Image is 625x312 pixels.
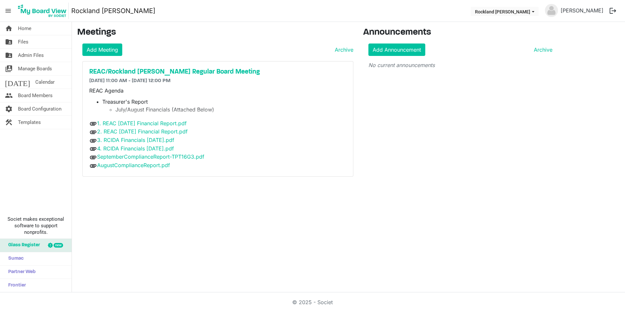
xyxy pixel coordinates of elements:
span: [DATE] [5,76,30,89]
a: AugustComplianceReport.pdf [97,162,170,168]
span: Glass Register [5,239,40,252]
span: attachment [89,145,97,153]
a: © 2025 - Societ [292,299,333,305]
span: Home [18,22,31,35]
div: new [54,243,63,248]
h6: [DATE] 11:00 AM - [DATE] 12:00 PM [89,78,346,84]
a: 1. REAC [DATE] Financial Report.pdf [97,120,187,127]
img: no-profile-picture.svg [545,4,558,17]
a: 4. RCIDA Financials [DATE].pdf [97,145,174,152]
span: Templates [18,116,41,129]
span: menu [2,5,14,17]
a: Archive [531,46,552,54]
p: Rockland [PERSON_NAME] [89,119,346,127]
span: Sumac [5,252,24,265]
span: folder_shared [5,35,13,48]
span: switch_account [5,62,13,75]
button: Rockland IDA dropdownbutton [471,7,539,16]
li: Treasurer's Report [102,98,346,113]
span: Board Members [18,89,53,102]
p: No current announcements [368,61,552,69]
a: 3. RCIDA Financials [DATE].pdf [97,137,174,143]
a: [PERSON_NAME] [558,4,606,17]
a: Archive [332,46,353,54]
p: REAC Agenda [89,87,346,95]
span: attachment [89,162,97,170]
span: construction [5,116,13,129]
span: attachment [89,120,97,128]
span: attachment [89,137,97,145]
a: Add Announcement [368,43,425,56]
li: July/August Financials (Attached Below) [115,106,346,113]
span: Partner Web [5,266,36,279]
a: Rockland [PERSON_NAME] [71,4,155,17]
span: Calendar [35,76,55,89]
a: 2. REAC [DATE] Financial Report.pdf [97,128,188,135]
img: My Board View Logo [16,3,69,19]
span: Manage Boards [18,62,52,75]
a: Add Meeting [82,43,122,56]
span: Board Configuration [18,102,61,115]
span: Frontier [5,279,26,292]
span: attachment [89,128,97,136]
span: people [5,89,13,102]
a: SeptemberComplianceReport-TPT16G3.pdf [97,153,204,160]
a: My Board View Logo [16,3,71,19]
span: home [5,22,13,35]
span: settings [5,102,13,115]
span: Files [18,35,28,48]
a: REAC/Rockland [PERSON_NAME] Regular Board Meeting [89,68,346,76]
h3: Meetings [77,27,353,38]
h3: Announcements [363,27,558,38]
span: folder_shared [5,49,13,62]
button: logout [606,4,620,18]
span: attachment [89,153,97,161]
span: Societ makes exceptional software to support nonprofits. [3,216,69,235]
span: Admin Files [18,49,44,62]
